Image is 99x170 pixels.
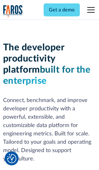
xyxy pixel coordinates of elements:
[3,42,96,87] h1: The developer productivity platform
[7,154,16,163] button: Cookie Settings
[3,5,23,18] img: Logo of the analytics and reporting company Faros.
[3,5,23,18] a: home
[3,65,91,86] span: built for the enterprise
[84,2,96,17] div: menu
[44,3,80,16] a: Get a demo
[3,96,96,163] p: Connect, benchmark, and improve developer productivity with a powerful, extensible, and customiza...
[7,154,16,163] img: Revisit consent button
